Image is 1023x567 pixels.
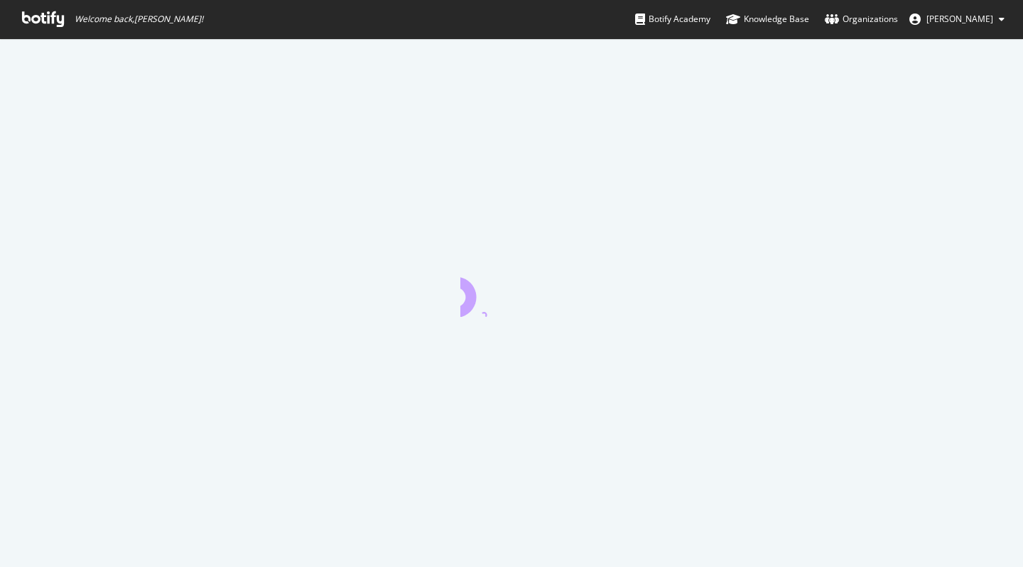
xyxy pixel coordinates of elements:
div: Botify Academy [635,12,710,26]
span: Aja Frost [926,13,993,25]
span: Welcome back, [PERSON_NAME] ! [75,13,203,25]
div: Knowledge Base [726,12,809,26]
button: [PERSON_NAME] [898,8,1016,31]
div: Organizations [825,12,898,26]
div: animation [460,266,563,317]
